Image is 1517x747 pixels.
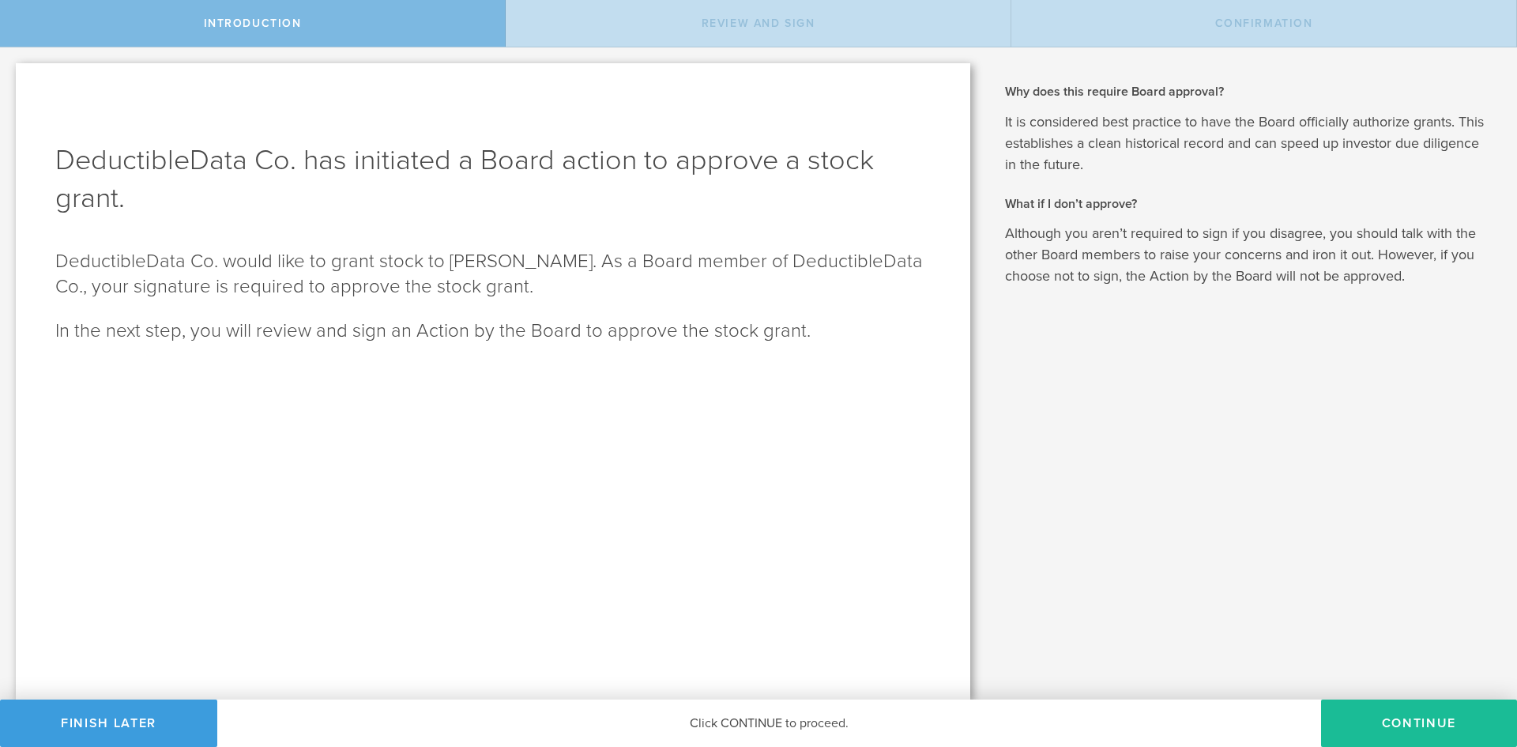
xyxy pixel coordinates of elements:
h2: Why does this require Board approval? [1005,83,1493,100]
h1: DeductibleData Co. has initiated a Board action to approve a stock grant. [55,141,931,217]
div: Click CONTINUE to proceed. [217,700,1321,747]
button: Continue [1321,700,1517,747]
p: In the next step, you will review and sign an Action by the Board to approve the stock grant. [55,319,931,344]
p: DeductibleData Co. would like to grant stock to [PERSON_NAME]. As a Board member of DeductibleDat... [55,249,931,300]
span: Introduction [204,17,302,30]
span: Review and Sign [702,17,815,30]
span: Confirmation [1215,17,1313,30]
p: Although you aren’t required to sign if you disagree, you should talk with the other Board member... [1005,223,1493,287]
h2: What if I don’t approve? [1005,195,1493,213]
p: It is considered best practice to have the Board officially authorize grants. This establishes a ... [1005,111,1493,175]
